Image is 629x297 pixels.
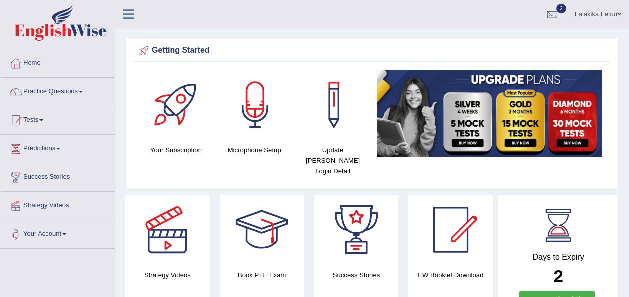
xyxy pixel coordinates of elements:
[553,266,563,286] b: 2
[137,43,607,58] div: Getting Started
[1,106,115,131] a: Tests
[1,163,115,188] a: Success Stories
[509,253,607,262] h4: Days to Expiry
[556,4,566,13] span: 2
[1,135,115,160] a: Predictions
[125,270,210,280] h4: Strategy Videos
[220,270,304,280] h4: Book PTE Exam
[220,145,289,155] h4: Microphone Setup
[142,145,210,155] h4: Your Subscription
[1,49,115,74] a: Home
[1,220,115,245] a: Your Account
[1,192,115,217] a: Strategy Videos
[314,270,399,280] h4: Success Stories
[1,78,115,103] a: Practice Questions
[377,70,602,157] img: small5.jpg
[408,270,493,280] h4: EW Booklet Download
[299,145,367,176] h4: Update [PERSON_NAME] Login Detail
